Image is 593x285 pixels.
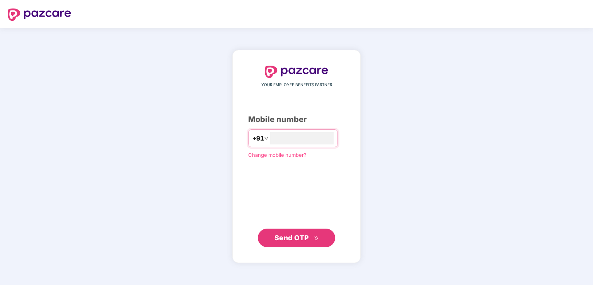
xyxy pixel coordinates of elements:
[274,234,309,242] span: Send OTP
[265,66,328,78] img: logo
[258,229,335,247] button: Send OTPdouble-right
[248,152,307,158] a: Change mobile number?
[264,136,269,141] span: down
[8,8,71,21] img: logo
[314,236,319,241] span: double-right
[252,134,264,143] span: +91
[248,114,345,126] div: Mobile number
[261,82,332,88] span: YOUR EMPLOYEE BENEFITS PARTNER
